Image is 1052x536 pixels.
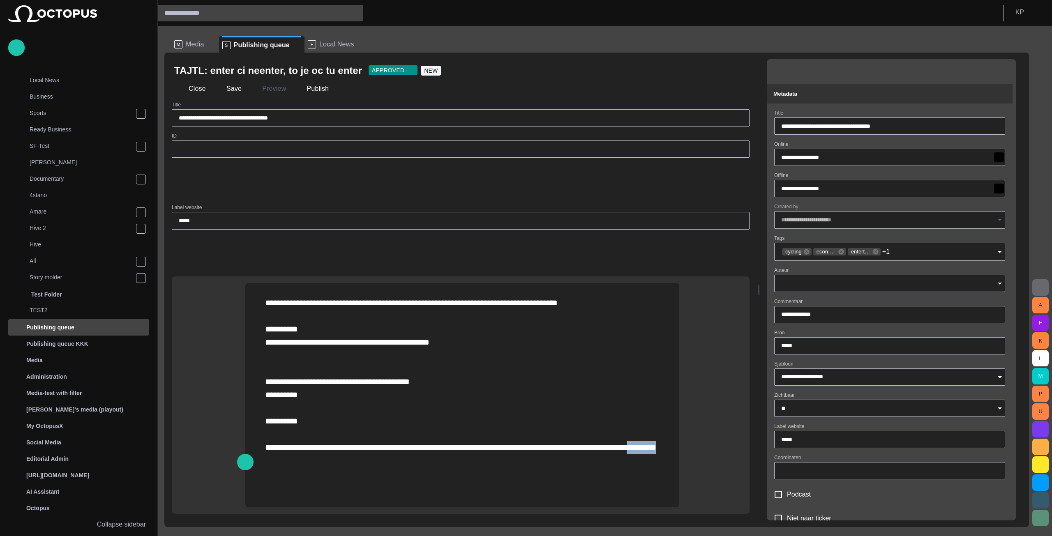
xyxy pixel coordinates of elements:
[30,158,149,166] p: [PERSON_NAME]
[8,401,149,418] div: [PERSON_NAME]'s media (playout)
[13,122,149,138] div: Ready Business
[30,142,136,150] p: SF-Test
[774,203,798,210] label: Created by
[26,438,61,446] p: Social Media
[1032,350,1049,366] button: L
[30,109,136,117] p: Sports
[774,235,784,242] label: Tags
[994,278,1006,289] button: Open
[31,290,62,299] p: Test Folder
[13,253,149,270] div: All
[26,373,67,381] p: Administration
[172,133,177,140] label: ID
[1009,5,1047,20] button: KP
[174,40,182,48] p: M
[8,516,149,533] button: Collapse sidebar
[994,246,1006,258] button: Open
[8,500,149,516] div: Octopus
[26,504,50,512] p: Octopus
[30,92,149,101] p: Business
[26,389,82,397] p: Media-test with filter
[424,67,438,75] span: NEW
[774,329,784,336] label: Bron
[372,66,404,74] span: APPROVED
[13,89,149,106] div: Business
[773,91,797,97] span: Metadata
[26,455,69,463] p: Editorial Admin
[8,483,149,500] div: AI Assistant
[13,138,149,155] div: SF-Test
[994,403,1006,414] button: Open
[13,303,149,319] div: TEST2
[774,172,788,179] label: Offline
[26,422,63,430] p: My OctopusX
[222,41,231,49] p: S
[30,207,136,216] p: Amare
[767,84,1013,104] button: Metadata
[30,76,149,84] p: Local News
[774,110,783,117] label: Title
[26,488,59,496] p: AI Assistant
[30,224,136,232] p: Hive 2
[774,360,794,367] label: Sjabloon
[26,471,89,479] p: [URL][DOMAIN_NAME]
[774,298,803,305] label: Commentaar
[782,248,805,256] span: cycling
[787,490,811,499] span: Podcast
[1032,315,1049,331] button: F
[26,356,43,364] p: Media
[13,221,149,237] div: Hive 2
[774,267,789,274] label: Auteur
[26,405,123,414] p: [PERSON_NAME]'s media (playout)
[8,319,149,336] div: Publishing queue
[1015,7,1024,17] p: K P
[848,248,881,255] div: entertainment
[13,155,149,171] div: [PERSON_NAME]
[308,40,316,48] p: F
[26,340,88,348] p: Publishing queue KKK
[30,240,149,248] p: Hive
[8,385,149,401] div: Media-test with filter
[8,5,97,22] img: Octopus News Room
[30,125,149,133] p: Ready Business
[994,371,1006,383] button: Open
[13,106,149,122] div: Sports
[13,73,149,89] div: Local News
[882,248,890,255] span: +1
[1032,368,1049,384] button: M
[8,467,149,483] div: [URL][DOMAIN_NAME]
[1032,386,1049,402] button: P
[774,454,801,461] label: Coordinaten
[782,248,812,255] div: cycling
[13,188,149,204] div: 4stano
[813,248,846,255] div: economy
[1032,403,1049,420] button: U
[774,141,789,148] label: Online
[774,423,804,430] label: Label website
[186,40,204,48] span: Media
[234,41,290,49] span: Publishing queue
[30,191,149,199] p: 4stano
[26,323,74,331] p: Publishing queue
[787,513,831,523] span: Niet naar ticker
[171,36,219,53] div: MMedia
[369,65,418,75] button: APPROVED
[1032,332,1049,349] button: K
[13,270,149,286] div: Story molder
[13,171,149,188] div: Documentary
[97,520,146,529] p: Collapse sidebar
[13,204,149,221] div: Amare
[292,81,332,96] button: Publish
[13,237,149,253] div: Hive
[219,36,305,53] div: SPublishing queue
[30,175,136,183] p: Documentary
[774,392,795,399] label: Zichtbaar
[30,257,136,265] p: All
[1032,297,1049,313] button: A
[172,204,202,211] label: Label website
[813,248,840,256] span: economy
[30,273,136,281] p: Story molder
[319,40,354,48] span: Local News
[8,352,149,368] div: Media
[174,64,362,77] h2: TAJTL: enter ci neenter, to je oc tu enter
